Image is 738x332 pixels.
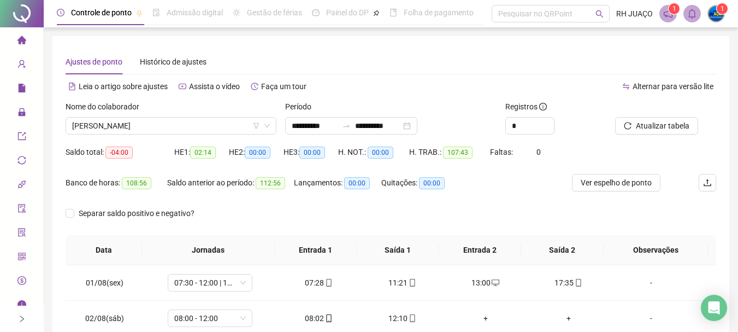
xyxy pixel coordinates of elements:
span: sun [233,9,240,16]
span: mobile [408,314,416,322]
div: 08:02 [286,312,352,324]
span: 08:00 - 12:00 [174,310,246,327]
div: 12:10 [369,312,435,324]
span: 02/08(sáb) [85,314,124,323]
span: 00:00 [344,177,370,189]
span: 00:00 [245,147,270,159]
div: 11:21 [369,277,435,289]
span: RH JUAÇO [616,8,653,20]
div: - [619,277,683,289]
span: 112:56 [256,177,285,189]
span: desktop [491,279,499,287]
span: file [17,79,26,101]
span: to [342,121,351,130]
span: Leia o artigo sobre ajustes [79,82,168,91]
div: Banco de horas: [66,177,167,189]
span: -04:00 [105,147,133,159]
span: 107:43 [443,147,473,159]
span: pushpin [136,10,143,16]
span: 00:00 [368,147,393,159]
label: Período [285,101,318,113]
span: Gestão de férias [247,8,302,17]
span: audit [17,199,26,221]
span: solution [17,223,26,245]
span: Atualizar tabela [636,120,689,132]
span: Painel do DP [326,8,369,17]
div: 17:35 [536,277,601,289]
span: pushpin [373,10,380,16]
span: mobile [324,279,333,287]
span: book [389,9,397,16]
th: Entrada 1 [275,235,357,265]
div: 13:00 [452,277,518,289]
div: HE 2: [229,146,284,159]
span: clock-circle [57,9,64,16]
th: Entrada 2 [439,235,522,265]
div: H. TRAB.: [409,146,491,159]
span: Ajustes de ponto [66,57,122,66]
span: home [17,31,26,53]
span: Histórico de ajustes [140,57,206,66]
span: Faltas: [490,148,515,156]
span: info-circle [539,103,547,110]
span: user-add [17,55,26,77]
span: 108:56 [122,177,151,189]
button: Ver espelho de ponto [572,174,660,191]
th: Observações [604,235,708,265]
div: - [619,312,683,324]
div: + [452,312,518,324]
span: 01/08(sex) [86,278,123,287]
span: mobile [574,279,582,287]
span: info-circle [17,295,26,317]
span: 02:14 [190,147,216,159]
span: down [264,123,270,129]
span: IDAIANE MORAES LIMA [72,118,270,134]
span: file-done [152,9,160,16]
span: swap-right [342,121,351,130]
span: dollar [17,271,26,293]
div: Quitações: [381,177,463,189]
div: + [536,312,601,324]
button: Atualizar tabela [615,117,698,135]
span: sync [17,151,26,173]
span: Separar saldo positivo e negativo? [74,207,199,219]
span: filter [253,123,259,129]
th: Data [66,235,142,265]
span: file-text [68,83,76,90]
span: youtube [179,83,186,90]
span: upload [703,178,712,187]
span: search [595,10,604,18]
div: Lançamentos: [294,177,381,189]
span: Assista o vídeo [189,82,240,91]
span: export [17,127,26,149]
span: 00:00 [299,147,325,159]
span: 1 [721,5,724,13]
span: notification [663,9,673,19]
sup: Atualize o seu contato no menu Meus Dados [717,3,728,14]
span: Controle de ponto [71,8,132,17]
span: qrcode [17,247,26,269]
div: Open Intercom Messenger [701,295,727,321]
th: Jornadas [142,235,274,265]
div: HE 3: [284,146,338,159]
span: right [18,315,26,323]
span: bell [687,9,697,19]
span: api [17,175,26,197]
span: Alternar para versão lite [633,82,713,91]
span: reload [624,122,631,130]
span: mobile [408,279,416,287]
span: swap [622,83,630,90]
span: mobile [324,314,333,322]
div: Saldo anterior ao período: [167,177,294,189]
div: H. NOT.: [338,146,409,159]
sup: 1 [669,3,680,14]
span: 1 [672,5,676,13]
th: Saída 2 [521,235,604,265]
span: 07:30 - 12:00 | 14:00 - 17:30 [174,275,246,291]
span: Observações [612,244,699,256]
span: 00:00 [419,177,445,189]
span: history [251,83,258,90]
div: 07:28 [286,277,352,289]
span: Admissão digital [167,8,223,17]
span: dashboard [312,9,320,16]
